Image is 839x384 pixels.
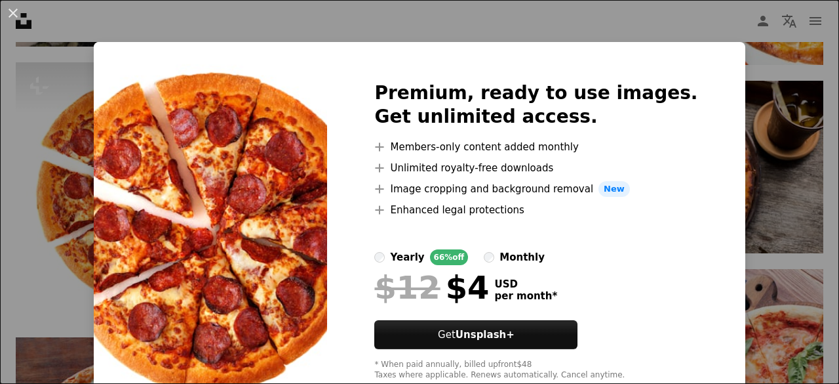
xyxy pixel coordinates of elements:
[374,139,697,155] li: Members-only content added monthly
[494,278,557,290] span: USD
[598,181,630,197] span: New
[499,249,545,265] div: monthly
[374,160,697,176] li: Unlimited royalty-free downloads
[374,202,697,218] li: Enhanced legal protections
[374,252,385,263] input: yearly66%off
[374,270,489,305] div: $4
[374,270,440,305] span: $12
[430,249,469,265] div: 66% off
[374,360,697,381] div: * When paid annually, billed upfront $48 Taxes where applicable. Renews automatically. Cancel any...
[374,181,697,197] li: Image cropping and background removal
[374,320,577,349] button: GetUnsplash+
[456,329,515,341] strong: Unsplash+
[494,290,557,302] span: per month *
[390,249,424,265] div: yearly
[484,252,494,263] input: monthly
[374,81,697,129] h2: Premium, ready to use images. Get unlimited access.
